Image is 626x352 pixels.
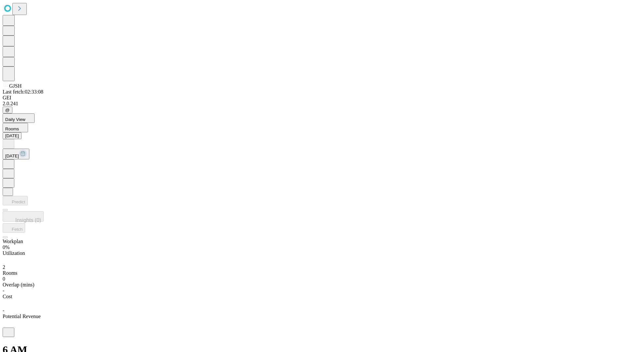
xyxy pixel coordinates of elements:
span: 0 [3,276,5,282]
span: Potential Revenue [3,314,41,319]
span: Rooms [5,126,19,131]
button: Rooms [3,123,28,132]
span: Utilization [3,250,25,256]
span: Cost [3,294,12,299]
span: Overlap (mins) [3,282,34,287]
button: [DATE] [3,149,29,159]
button: Insights (0) [3,211,44,222]
button: [DATE] [3,132,22,139]
span: Workplan [3,239,23,244]
span: @ [5,108,10,112]
span: - [3,288,4,293]
button: Fetch [3,223,25,233]
span: GJSH [9,83,22,89]
span: 2 [3,264,5,270]
span: - [3,308,4,313]
div: 2.0.241 [3,101,623,107]
button: Daily View [3,113,35,123]
button: @ [3,107,12,113]
span: 0% [3,244,9,250]
span: Insights (0) [15,217,41,223]
span: Last fetch: 02:33:08 [3,89,43,95]
div: GEI [3,95,623,101]
span: Daily View [5,117,25,122]
button: Predict [3,196,28,205]
span: [DATE] [5,154,19,158]
span: Rooms [3,270,17,276]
